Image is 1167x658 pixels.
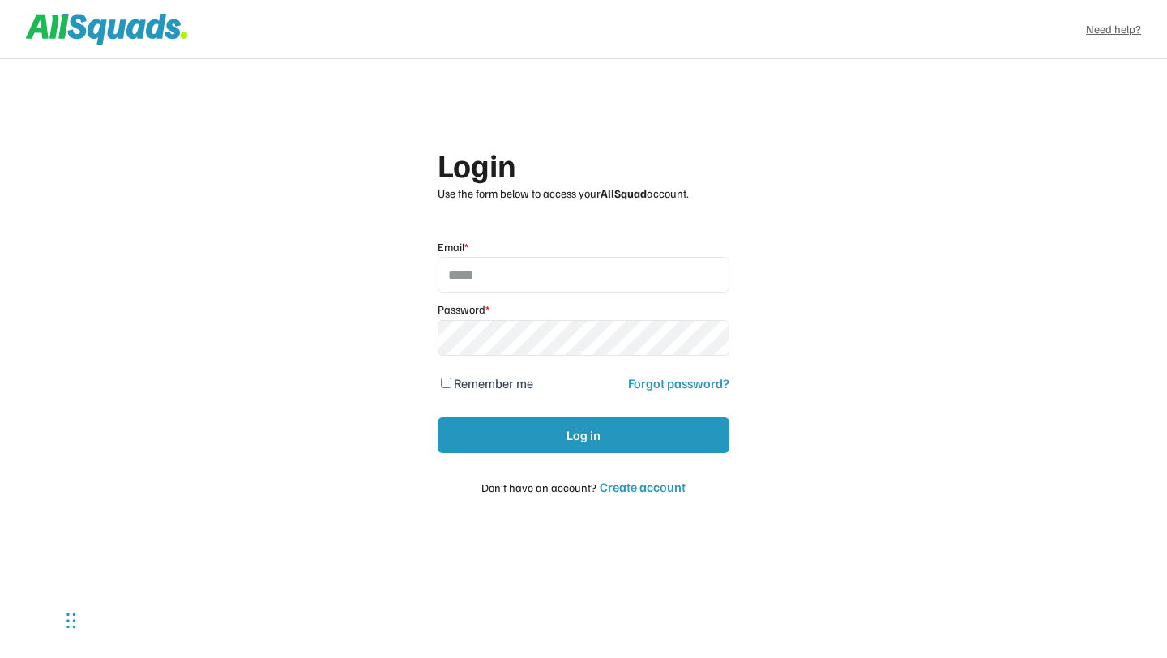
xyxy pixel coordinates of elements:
div: Create account [600,479,686,495]
div: Password [438,302,489,317]
label: Remember me [454,375,533,391]
div: Don’t have an account? [481,479,596,496]
div: Use the form below to access your account. [438,186,729,201]
strong: AllSquad [601,186,647,200]
div: Login [438,146,729,183]
button: Log in [438,417,729,453]
div: Forgot password? [628,375,729,391]
a: Need help? [1086,22,1141,36]
div: Email [438,240,468,254]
